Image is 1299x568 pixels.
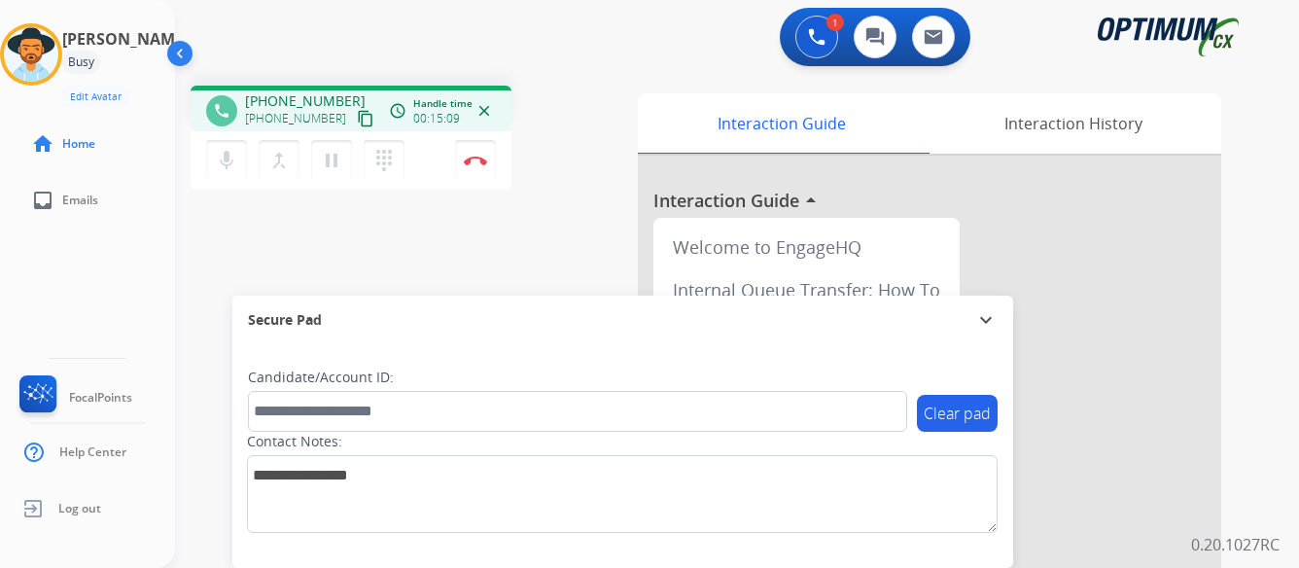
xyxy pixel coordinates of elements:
[267,149,291,172] mat-icon: merge_type
[62,193,98,208] span: Emails
[31,132,54,156] mat-icon: home
[31,189,54,212] mat-icon: inbox
[59,444,126,460] span: Help Center
[357,110,374,127] mat-icon: content_copy
[917,395,998,432] button: Clear pad
[464,156,487,165] img: control
[62,86,129,108] button: Edit Avatar
[247,432,342,451] label: Contact Notes:
[638,93,925,154] div: Interaction Guide
[389,102,406,120] mat-icon: access_time
[661,268,952,311] div: Internal Queue Transfer: How To
[974,308,998,332] mat-icon: expand_more
[372,149,396,172] mat-icon: dialpad
[248,310,322,330] span: Secure Pad
[4,27,58,82] img: avatar
[248,368,394,387] label: Candidate/Account ID:
[245,111,346,126] span: [PHONE_NUMBER]
[69,390,132,406] span: FocalPoints
[475,102,493,120] mat-icon: close
[925,93,1221,154] div: Interaction History
[62,51,100,74] div: Busy
[213,102,230,120] mat-icon: phone
[413,111,460,126] span: 00:15:09
[62,136,95,152] span: Home
[215,149,238,172] mat-icon: mic
[62,27,189,51] h3: [PERSON_NAME]
[58,501,101,516] span: Log out
[1191,533,1280,556] p: 0.20.1027RC
[245,91,366,111] span: [PHONE_NUMBER]
[826,14,844,31] div: 1
[661,226,952,268] div: Welcome to EngageHQ
[16,375,132,420] a: FocalPoints
[413,96,473,111] span: Handle time
[320,149,343,172] mat-icon: pause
